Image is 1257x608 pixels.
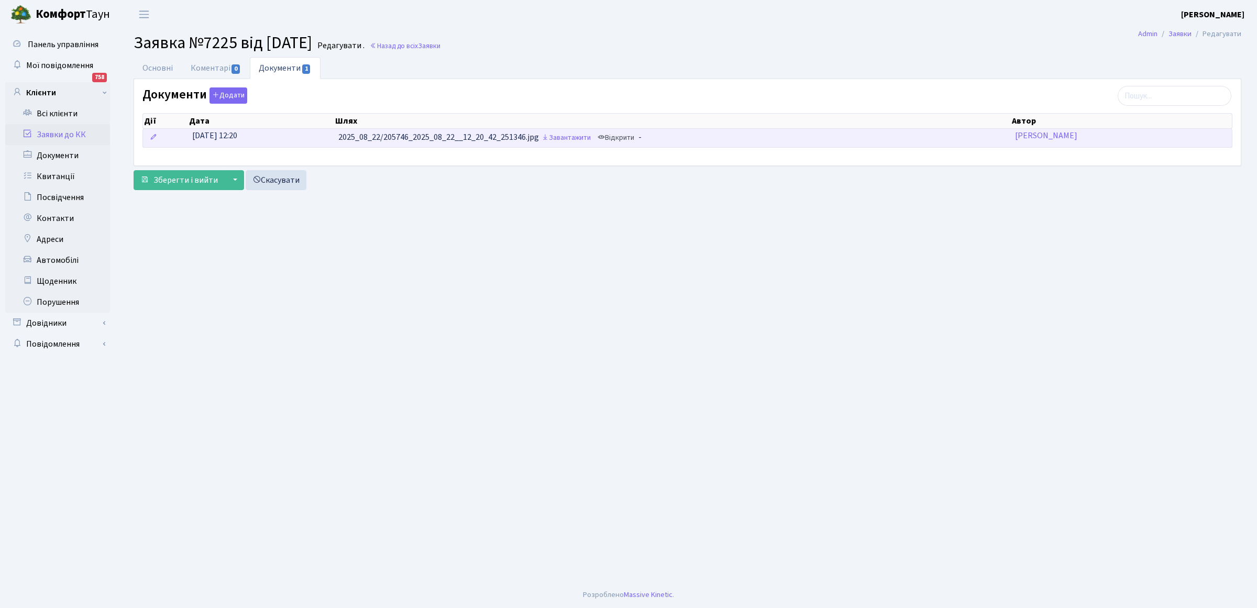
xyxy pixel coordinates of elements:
[92,73,107,82] div: 758
[5,229,110,250] a: Адреси
[638,132,642,143] span: -
[1192,28,1241,40] li: Редагувати
[334,114,1011,128] th: Шлях
[1138,28,1157,39] a: Admin
[5,55,110,76] a: Мої повідомлення758
[1118,86,1231,106] input: Пошук...
[539,130,593,146] a: Завантажити
[134,57,182,79] a: Основні
[134,31,312,55] span: Заявка №7225 від [DATE]
[231,64,240,74] span: 0
[583,589,674,601] div: Розроблено .
[595,130,637,146] a: Відкрити
[5,187,110,208] a: Посвідчення
[1181,9,1244,20] b: [PERSON_NAME]
[246,170,306,190] a: Скасувати
[207,86,247,104] a: Додати
[5,166,110,187] a: Квитанції
[26,60,93,71] span: Мої повідомлення
[36,6,110,24] span: Таун
[5,145,110,166] a: Документи
[1122,23,1257,45] nav: breadcrumb
[624,589,672,600] a: Massive Kinetic
[5,271,110,292] a: Щоденник
[10,4,31,25] img: logo.png
[131,6,157,23] button: Переключити навігацію
[418,41,440,51] span: Заявки
[370,41,440,51] a: Назад до всіхЗаявки
[192,130,237,141] span: [DATE] 12:20
[5,292,110,313] a: Порушення
[5,334,110,355] a: Повідомлення
[5,250,110,271] a: Автомобілі
[5,103,110,124] a: Всі клієнти
[250,57,320,79] a: Документи
[302,64,311,74] span: 1
[315,41,365,51] small: Редагувати .
[5,208,110,229] a: Контакти
[1168,28,1192,39] a: Заявки
[153,174,218,186] span: Зберегти і вийти
[36,6,86,23] b: Комфорт
[134,170,225,190] button: Зберегти і вийти
[142,87,247,104] label: Документи
[1181,8,1244,21] a: [PERSON_NAME]
[5,124,110,145] a: Заявки до КК
[210,87,247,104] button: Документи
[143,114,188,128] th: Дії
[5,82,110,103] a: Клієнти
[334,129,1011,147] td: 2025_08_22/205746_2025_08_22__12_20_42_251346.jpg
[182,57,250,79] a: Коментарі
[5,313,110,334] a: Довідники
[1015,130,1077,141] a: [PERSON_NAME]
[28,39,98,50] span: Панель управління
[5,34,110,55] a: Панель управління
[1011,114,1232,128] th: Автор
[188,114,334,128] th: Дата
